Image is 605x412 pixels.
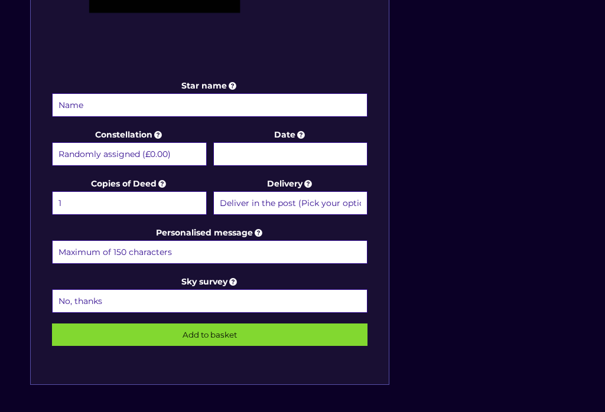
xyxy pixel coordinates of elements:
[213,176,368,217] label: Delivery
[52,240,367,264] input: Personalised message
[52,289,367,313] select: Sky survey
[52,79,367,119] label: Star name
[181,276,239,287] a: Sky survey
[213,191,368,215] select: Delivery
[213,127,368,168] label: Date
[52,142,207,166] select: Constellation
[52,323,367,346] input: Add to basket
[52,93,367,117] input: Star name
[213,142,368,166] input: Date
[52,127,207,168] label: Constellation
[52,176,207,217] label: Copies of Deed
[52,225,367,266] label: Personalised message
[52,191,207,215] select: Copies of Deed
